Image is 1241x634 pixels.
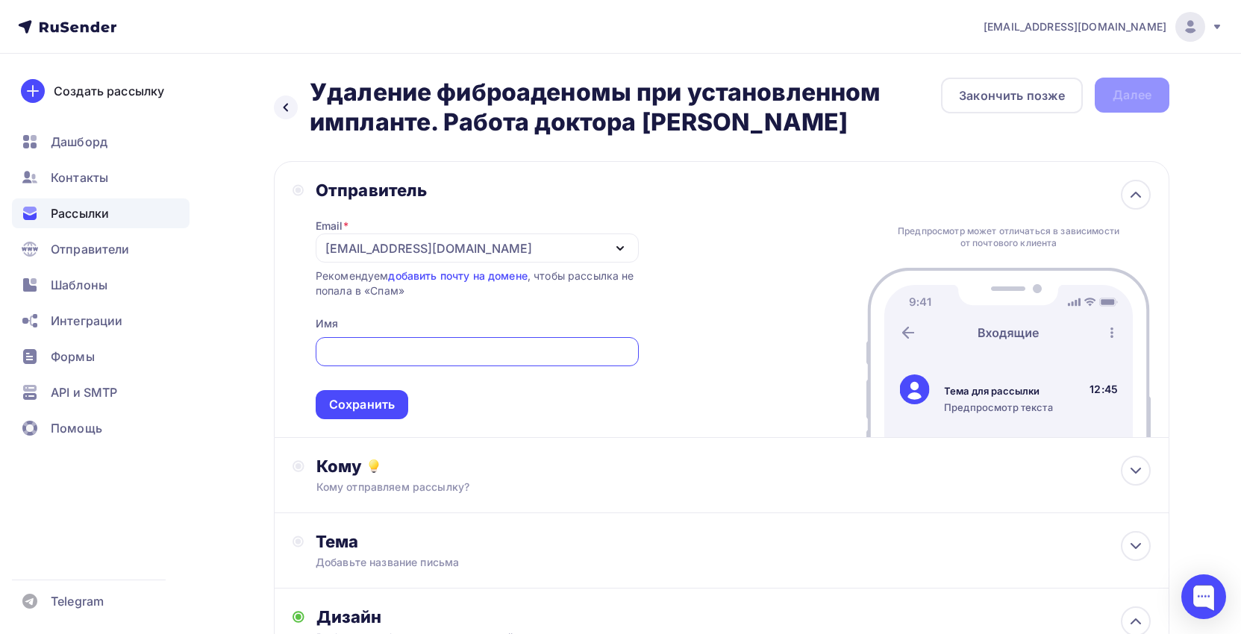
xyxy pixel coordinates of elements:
[316,269,639,298] div: Рекомендуем , чтобы рассылка не попала в «Спам»
[984,19,1166,34] span: [EMAIL_ADDRESS][DOMAIN_NAME]
[959,87,1065,104] div: Закончить позже
[51,348,95,365] span: Формы
[12,342,190,371] a: Формы
[51,592,104,610] span: Telegram
[12,198,190,228] a: Рассылки
[329,396,395,413] div: Сохранить
[388,269,527,282] a: добавить почту на домене
[316,180,639,201] div: Отправитель
[51,204,109,222] span: Рассылки
[12,163,190,192] a: Контакты
[51,312,122,330] span: Интеграции
[316,456,1151,477] div: Кому
[325,239,532,257] div: [EMAIL_ADDRESS][DOMAIN_NAME]
[310,78,941,137] h2: Удаление фиброаденомы при установленном импланте. Работа доктора [PERSON_NAME]
[316,316,338,331] div: Имя
[944,401,1053,414] div: Предпросмотр текста
[944,384,1053,398] div: Тема для рассылки
[1090,382,1118,397] div: 12:45
[51,419,102,437] span: Помощь
[51,240,130,258] span: Отправители
[54,82,164,100] div: Создать рассылку
[51,383,117,401] span: API и SMTP
[984,12,1223,42] a: [EMAIL_ADDRESS][DOMAIN_NAME]
[51,276,107,294] span: Шаблоны
[51,133,107,151] span: Дашборд
[51,169,108,186] span: Контакты
[316,233,639,263] button: [EMAIL_ADDRESS][DOMAIN_NAME]
[316,606,1151,627] div: Дизайн
[12,234,190,264] a: Отправители
[894,225,1124,249] div: Предпросмотр может отличаться в зависимости от почтового клиента
[316,555,581,570] div: Добавьте название письма
[316,219,348,233] div: Email
[12,270,190,300] a: Шаблоны
[12,127,190,157] a: Дашборд
[316,480,1068,495] div: Кому отправляем рассылку?
[316,531,610,552] div: Тема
